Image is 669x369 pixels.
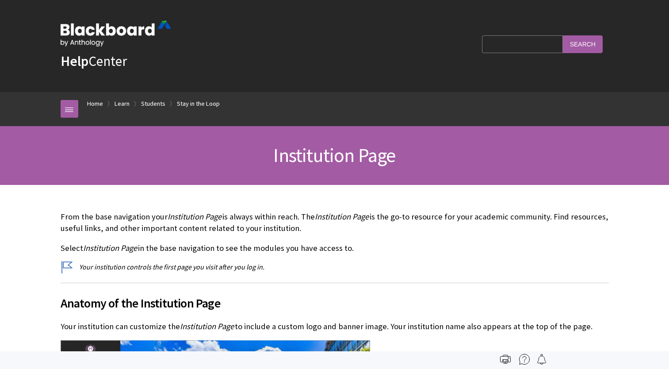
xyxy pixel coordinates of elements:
[61,211,609,234] p: From the base navigation your is always within reach. The is the go-to resource for your academic...
[61,262,609,272] p: Your institution controls the first page you visit after you log in.
[315,211,369,222] span: Institution Page
[177,98,220,109] a: Stay in the Loop
[563,35,603,53] input: Search
[83,243,137,253] span: Institution Page
[115,98,130,109] a: Learn
[61,294,609,312] span: Anatomy of the Institution Page
[180,321,234,331] span: Institution Page
[61,21,171,46] img: Blackboard by Anthology
[61,242,609,254] p: Select in the base navigation to see the modules you have access to.
[273,143,395,167] span: Institution Page
[61,321,609,332] p: Your institution can customize the to include a custom logo and banner image. Your institution na...
[519,354,530,365] img: More help
[87,98,103,109] a: Home
[61,52,127,70] a: HelpCenter
[168,211,222,222] span: Institution Page
[500,354,511,365] img: Print
[61,52,88,70] strong: Help
[141,98,165,109] a: Students
[536,354,547,365] img: Follow this page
